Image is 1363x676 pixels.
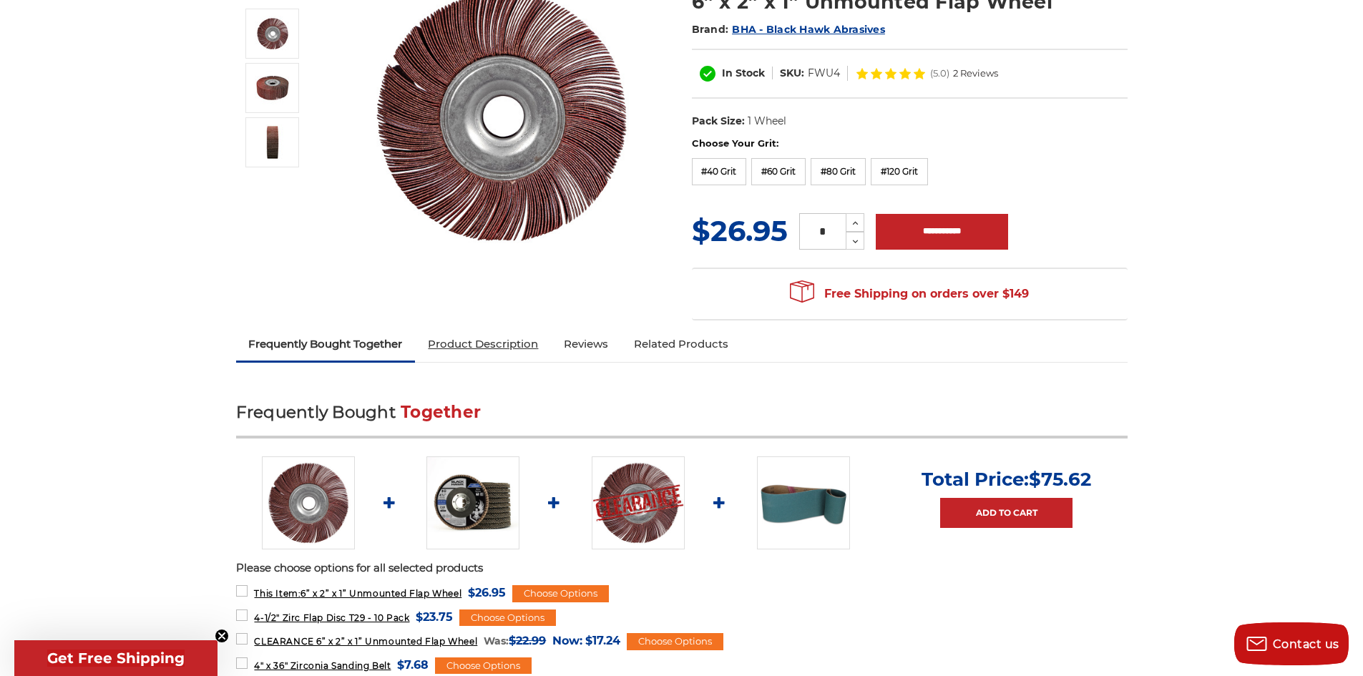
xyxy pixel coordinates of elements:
[627,633,723,650] div: Choose Options
[435,657,532,675] div: Choose Options
[930,69,949,78] span: (5.0)
[459,609,556,627] div: Choose Options
[254,588,301,599] strong: This Item:
[255,70,290,106] img: 6 inch center hole flap wheel
[692,213,788,248] span: $26.95
[808,66,840,81] dd: FWU4
[254,660,391,671] span: 4" x 36" Zirconia Sanding Belt
[468,583,506,602] span: $26.95
[692,23,729,36] span: Brand:
[14,640,218,676] div: Get Free ShippingClose teaser
[1029,468,1091,491] span: $75.62
[484,631,546,650] div: Was:
[236,402,396,422] span: Frequently Bought
[236,560,1128,577] p: Please choose options for all selected products
[780,66,804,81] dt: SKU:
[416,607,453,627] span: $23.75
[551,328,621,360] a: Reviews
[722,67,765,79] span: In Stock
[692,137,1128,151] label: Choose Your Grit:
[215,629,229,643] button: Close teaser
[401,402,481,422] span: Together
[732,23,885,36] a: BHA - Black Hawk Abrasives
[1273,637,1339,651] span: Contact us
[552,634,582,647] span: Now:
[940,498,1073,528] a: Add to Cart
[953,69,998,78] span: 2 Reviews
[255,16,290,52] img: 6" x 2" x 1" unmounted flap wheel
[236,328,416,360] a: Frequently Bought Together
[790,280,1029,308] span: Free Shipping on orders over $149
[397,655,429,675] span: $7.68
[692,114,745,129] dt: Pack Size:
[254,588,461,599] span: 6” x 2” x 1” Unmounted Flap Wheel
[255,124,290,160] img: aox flap wheel
[922,468,1091,491] p: Total Price:
[415,328,551,360] a: Product Description
[509,634,546,647] span: $22.99
[585,631,620,650] span: $17.24
[262,456,355,549] img: 6" x 2" x 1" unmounted flap wheel
[621,328,741,360] a: Related Products
[254,612,409,623] span: 4-1/2" Zirc Flap Disc T29 - 10 Pack
[254,636,477,647] span: CLEARANCE 6” x 2” x 1” Unmounted Flap Wheel
[748,114,786,129] dd: 1 Wheel
[512,585,609,602] div: Choose Options
[47,650,185,667] span: Get Free Shipping
[1234,622,1349,665] button: Contact us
